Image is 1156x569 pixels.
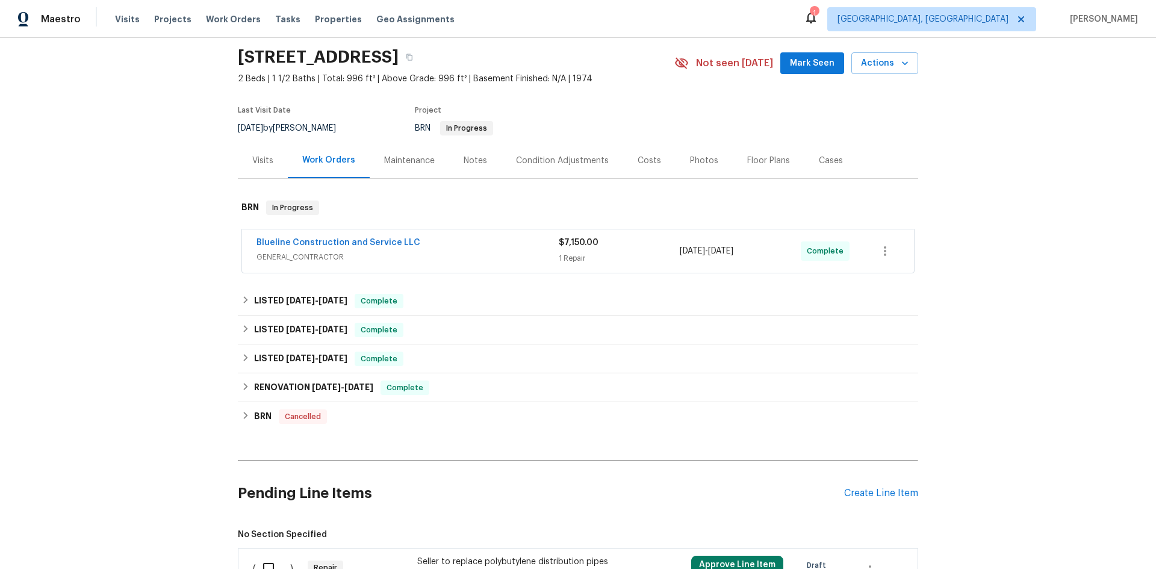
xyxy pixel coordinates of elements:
span: Not seen [DATE] [696,57,773,69]
span: Project [415,107,441,114]
h6: BRN [241,201,259,215]
span: In Progress [267,202,318,214]
span: Complete [356,324,402,336]
span: No Section Specified [238,529,918,541]
span: Tasks [275,15,300,23]
div: Maintenance [384,155,435,167]
span: [DATE] [286,325,315,334]
div: Work Orders [302,154,355,166]
span: [DATE] [312,383,341,391]
span: Complete [807,245,848,257]
div: Create Line Item [844,488,918,499]
button: Copy Address [399,46,420,68]
span: Geo Assignments [376,13,455,25]
span: $7,150.00 [559,238,598,247]
div: BRN In Progress [238,188,918,227]
span: [DATE] [344,383,373,391]
div: LISTED [DATE]-[DATE]Complete [238,287,918,316]
h2: Pending Line Items [238,465,844,521]
div: Floor Plans [747,155,790,167]
span: [DATE] [319,325,347,334]
h6: BRN [254,409,272,424]
div: BRN Cancelled [238,402,918,431]
span: Visits [115,13,140,25]
span: Complete [356,295,402,307]
span: [DATE] [319,296,347,305]
span: - [680,245,733,257]
button: Actions [851,52,918,75]
h6: LISTED [254,352,347,366]
div: Cases [819,155,843,167]
h6: LISTED [254,323,347,337]
span: [DATE] [708,247,733,255]
span: [PERSON_NAME] [1065,13,1138,25]
div: LISTED [DATE]-[DATE]Complete [238,344,918,373]
h2: [STREET_ADDRESS] [238,51,399,63]
span: Last Visit Date [238,107,291,114]
div: Condition Adjustments [516,155,609,167]
span: In Progress [441,125,492,132]
h6: RENOVATION [254,381,373,395]
span: [DATE] [680,247,705,255]
div: by [PERSON_NAME] [238,121,350,135]
span: - [286,354,347,362]
span: Mark Seen [790,56,834,71]
span: 2 Beds | 1 1/2 Baths | Total: 996 ft² | Above Grade: 996 ft² | Basement Finished: N/A | 1974 [238,73,674,85]
div: Photos [690,155,718,167]
span: [DATE] [319,354,347,362]
a: Blueline Construction and Service LLC [256,238,420,247]
span: Projects [154,13,191,25]
span: Complete [356,353,402,365]
div: 1 [810,7,818,19]
div: Notes [464,155,487,167]
span: Actions [861,56,909,71]
span: BRN [415,124,493,132]
div: RENOVATION [DATE]-[DATE]Complete [238,373,918,402]
span: Properties [315,13,362,25]
span: - [286,296,347,305]
span: GENERAL_CONTRACTOR [256,251,559,263]
span: Maestro [41,13,81,25]
div: Costs [638,155,661,167]
div: Visits [252,155,273,167]
span: [DATE] [238,124,263,132]
button: Mark Seen [780,52,844,75]
span: Complete [382,382,428,394]
h6: LISTED [254,294,347,308]
span: [DATE] [286,296,315,305]
span: - [312,383,373,391]
span: [GEOGRAPHIC_DATA], [GEOGRAPHIC_DATA] [837,13,1008,25]
span: Cancelled [280,411,326,423]
div: LISTED [DATE]-[DATE]Complete [238,316,918,344]
div: 1 Repair [559,252,680,264]
span: - [286,325,347,334]
span: [DATE] [286,354,315,362]
span: Work Orders [206,13,261,25]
